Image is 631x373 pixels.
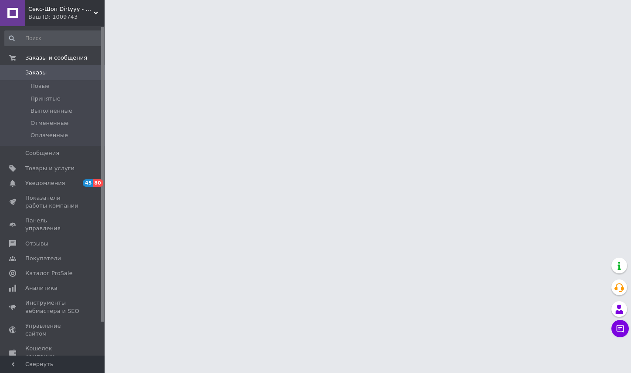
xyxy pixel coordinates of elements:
span: Заказы и сообщения [25,54,87,62]
span: Товары и услуги [25,165,75,172]
span: Оплаченные [31,131,68,139]
span: Принятые [31,95,61,103]
div: Ваш ID: 1009743 [28,13,105,21]
span: Отмененные [31,119,68,127]
span: Сообщения [25,149,59,157]
span: Заказы [25,69,47,77]
span: Выполненные [31,107,72,115]
span: Новые [31,82,50,90]
span: Покупатели [25,255,61,262]
span: Секс-Шоп Dirtyyy - Включи любовь! [28,5,94,13]
span: 45 [83,179,93,187]
span: Панель управления [25,217,81,232]
span: Инструменты вебмастера и SEO [25,299,81,315]
span: Аналитика [25,284,58,292]
span: 80 [93,179,103,187]
span: Показатели работы компании [25,194,81,210]
span: Отзывы [25,240,48,248]
span: Уведомления [25,179,65,187]
button: Чат с покупателем [611,320,629,337]
input: Поиск [4,30,103,46]
span: Управление сайтом [25,322,81,338]
span: Каталог ProSale [25,269,72,277]
span: Кошелек компании [25,345,81,360]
